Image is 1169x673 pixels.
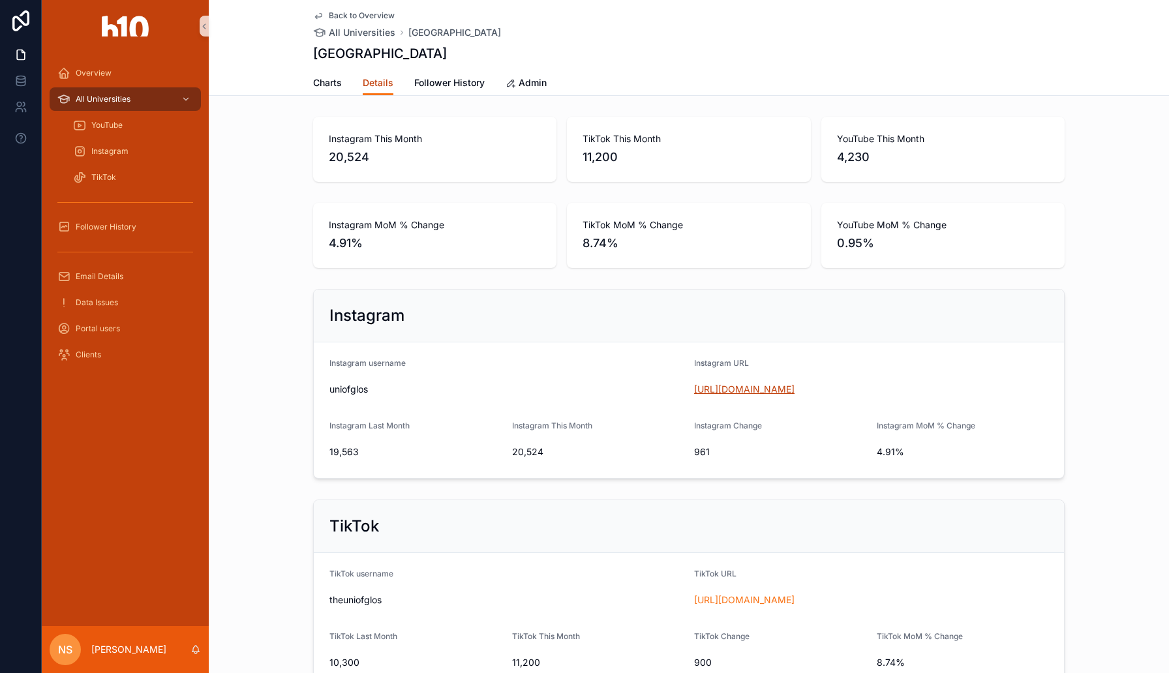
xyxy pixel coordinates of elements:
[837,218,1049,232] span: YouTube MoM % Change
[837,148,1049,166] span: 4,230
[694,594,795,605] a: [URL][DOMAIN_NAME]
[877,421,975,430] span: Instagram MoM % Change
[76,94,130,104] span: All Universities
[694,383,795,395] a: [URL][DOMAIN_NAME]
[50,343,201,366] a: Clients
[694,358,749,368] span: Instagram URL
[102,16,149,37] img: App logo
[583,234,795,252] span: 8.74%
[313,10,395,21] a: Back to Overview
[877,656,1049,669] span: 8.74%
[512,656,684,669] span: 11,200
[65,140,201,163] a: Instagram
[694,656,866,669] span: 900
[414,76,485,89] span: Follower History
[877,445,1049,458] span: 4.91%
[363,71,393,96] a: Details
[91,120,123,130] span: YouTube
[50,215,201,239] a: Follower History
[76,350,101,360] span: Clients
[694,445,866,458] span: 961
[42,52,209,383] div: scrollable content
[329,148,541,166] span: 20,524
[837,234,1049,252] span: 0.95%
[694,631,750,641] span: TikTok Change
[329,631,397,641] span: TikTok Last Month
[50,317,201,340] a: Portal users
[877,631,963,641] span: TikTok MoM % Change
[414,71,485,97] a: Follower History
[91,146,129,157] span: Instagram
[50,265,201,288] a: Email Details
[76,271,123,282] span: Email Details
[329,10,395,21] span: Back to Overview
[91,172,116,183] span: TikTok
[583,148,795,166] span: 11,200
[512,445,684,458] span: 20,524
[65,113,201,137] a: YouTube
[329,234,541,252] span: 4.91%
[506,71,547,97] a: Admin
[313,71,342,97] a: Charts
[329,383,368,395] span: uniofglos
[583,218,795,232] span: TikTok MoM % Change
[313,26,395,39] a: All Universities
[329,358,406,368] span: Instagram username
[512,631,580,641] span: TikTok This Month
[329,26,395,39] span: All Universities
[65,166,201,189] a: TikTok
[329,516,379,537] h2: TikTok
[76,68,112,78] span: Overview
[50,61,201,85] a: Overview
[363,76,393,89] span: Details
[694,421,762,430] span: Instagram Change
[519,76,547,89] span: Admin
[583,132,795,145] span: TikTok This Month
[329,305,404,326] h2: Instagram
[329,569,393,578] span: TikTok username
[512,421,592,430] span: Instagram This Month
[50,87,201,111] a: All Universities
[694,569,736,578] span: TikTok URL
[91,643,166,656] p: [PERSON_NAME]
[76,222,136,232] span: Follower History
[329,656,502,669] span: 10,300
[50,291,201,314] a: Data Issues
[58,642,72,657] span: NS
[313,44,447,63] h1: [GEOGRAPHIC_DATA]
[329,218,541,232] span: Instagram MoM % Change
[76,323,120,334] span: Portal users
[329,593,684,606] span: theuniofglos
[329,445,502,458] span: 19,563
[76,297,118,308] span: Data Issues
[408,26,501,39] a: [GEOGRAPHIC_DATA]
[329,132,541,145] span: Instagram This Month
[329,421,410,430] span: Instagram Last Month
[313,76,342,89] span: Charts
[837,132,1049,145] span: YouTube This Month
